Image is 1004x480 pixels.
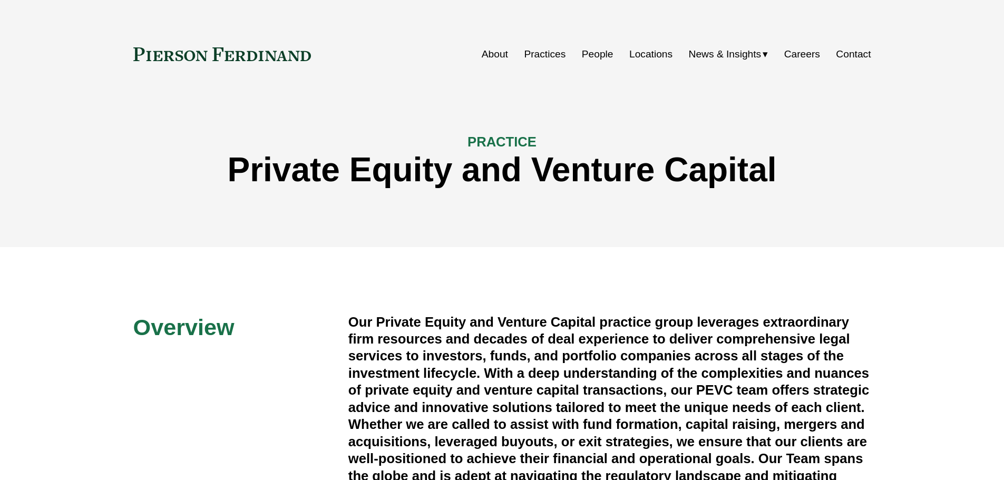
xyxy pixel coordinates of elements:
[582,44,613,64] a: People
[689,44,768,64] a: folder dropdown
[836,44,871,64] a: Contact
[629,44,672,64] a: Locations
[784,44,820,64] a: Careers
[524,44,566,64] a: Practices
[467,134,537,149] span: PRACTICE
[482,44,508,64] a: About
[133,151,871,189] h1: Private Equity and Venture Capital
[133,315,235,340] span: Overview
[689,45,762,64] span: News & Insights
